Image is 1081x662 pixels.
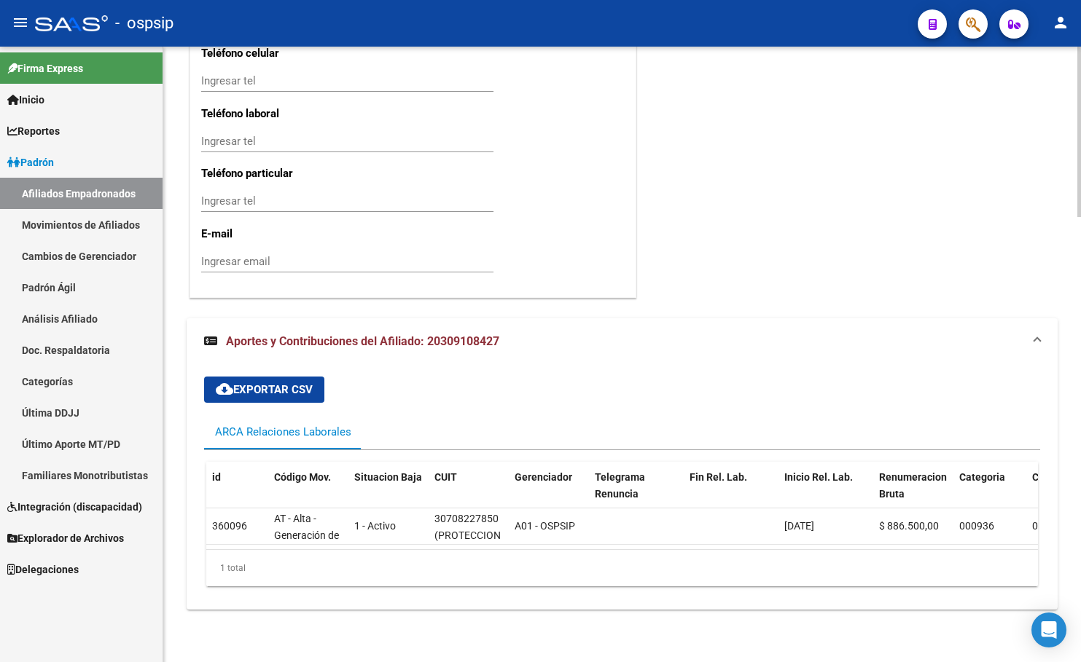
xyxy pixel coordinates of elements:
[212,520,247,532] span: 360096
[959,520,994,532] span: 000936
[7,92,44,108] span: Inicio
[187,365,1058,610] div: Aportes y Contribuciones del Afiliado: 20309108427
[12,14,29,31] mat-icon: menu
[595,471,645,500] span: Telegrama Renuncia
[204,377,324,403] button: Exportar CSV
[784,471,853,483] span: Inicio Rel. Lab.
[7,154,54,170] span: Padrón
[1031,612,1066,647] div: Open Intercom Messenger
[1052,14,1069,31] mat-icon: person
[226,334,499,348] span: Aportes y Contribuciones del Afiliado: 20309108427
[509,462,589,526] datatable-header-cell: Gerenciador
[953,462,1026,526] datatable-header-cell: Categoria
[429,462,509,526] datatable-header-cell: CUIT
[354,471,422,483] span: Situacion Baja
[589,462,684,526] datatable-header-cell: Telegrama Renuncia
[187,318,1058,365] mat-expansion-panel-header: Aportes y Contribuciones del Afiliado: 20309108427
[434,511,499,527] div: 30708227850
[215,424,351,440] div: ARCA Relaciones Laborales
[201,45,328,61] p: Teléfono celular
[7,60,83,76] span: Firma Express
[7,530,124,546] span: Explorador de Archivos
[690,471,747,483] span: Fin Rel. Lab.
[206,550,1038,586] div: 1 total
[216,380,233,398] mat-icon: cloud_download
[216,383,313,396] span: Exportar CSV
[784,520,814,532] span: [DATE]
[201,165,328,181] p: Teléfono particular
[778,462,873,526] datatable-header-cell: Inicio Rel. Lab.
[1032,471,1076,483] span: Convenio
[684,462,778,526] datatable-header-cell: Fin Rel. Lab.
[212,471,221,483] span: id
[201,226,328,242] p: E-mail
[274,513,339,558] span: AT - Alta - Generación de clave
[873,462,953,526] datatable-header-cell: Renumeracion Bruta
[434,529,501,558] span: (PROTECCION TOTAL S.A.)
[354,520,396,532] span: 1 - Activo
[515,520,575,532] span: A01 - OSPSIP
[206,462,268,526] datatable-header-cell: id
[1032,520,1072,532] span: 0507/07
[201,106,328,122] p: Teléfono laboral
[515,471,572,483] span: Gerenciador
[959,471,1005,483] span: Categoria
[274,471,331,483] span: Código Mov.
[7,499,142,515] span: Integración (discapacidad)
[879,471,947,500] span: Renumeracion Bruta
[348,462,429,526] datatable-header-cell: Situacion Baja
[7,561,79,578] span: Delegaciones
[268,462,348,526] datatable-header-cell: Código Mov.
[434,471,457,483] span: CUIT
[879,520,939,532] span: $ 886.500,00
[115,7,173,39] span: - ospsip
[7,123,60,139] span: Reportes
